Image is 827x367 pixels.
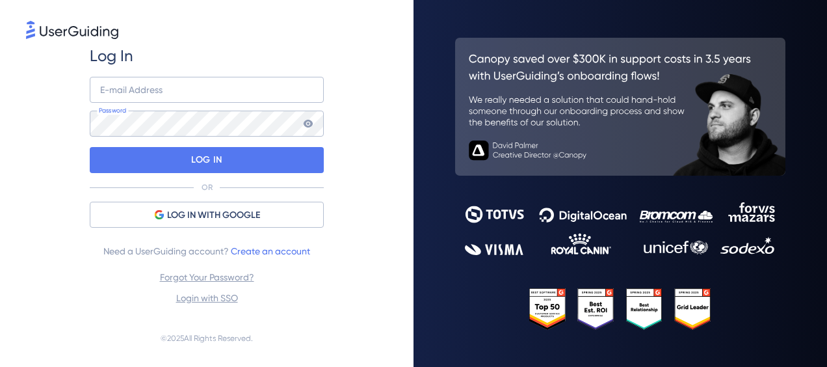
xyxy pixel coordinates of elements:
[161,331,253,346] span: © 2025 All Rights Reserved.
[455,38,785,176] img: 26c0aa7c25a843aed4baddd2b5e0fa68.svg
[191,150,222,170] p: LOG IN
[160,272,254,282] a: Forgot Your Password?
[167,208,260,223] span: LOG IN WITH GOOGLE
[26,21,118,39] img: 8faab4ba6bc7696a72372aa768b0286c.svg
[529,288,711,330] img: 25303e33045975176eb484905ab012ff.svg
[202,182,213,193] p: OR
[90,46,133,66] span: Log In
[90,77,324,103] input: example@company.com
[231,246,310,256] a: Create an account
[176,293,238,303] a: Login with SSO
[465,202,776,255] img: 9302ce2ac39453076f5bc0f2f2ca889b.svg
[103,243,310,259] span: Need a UserGuiding account?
